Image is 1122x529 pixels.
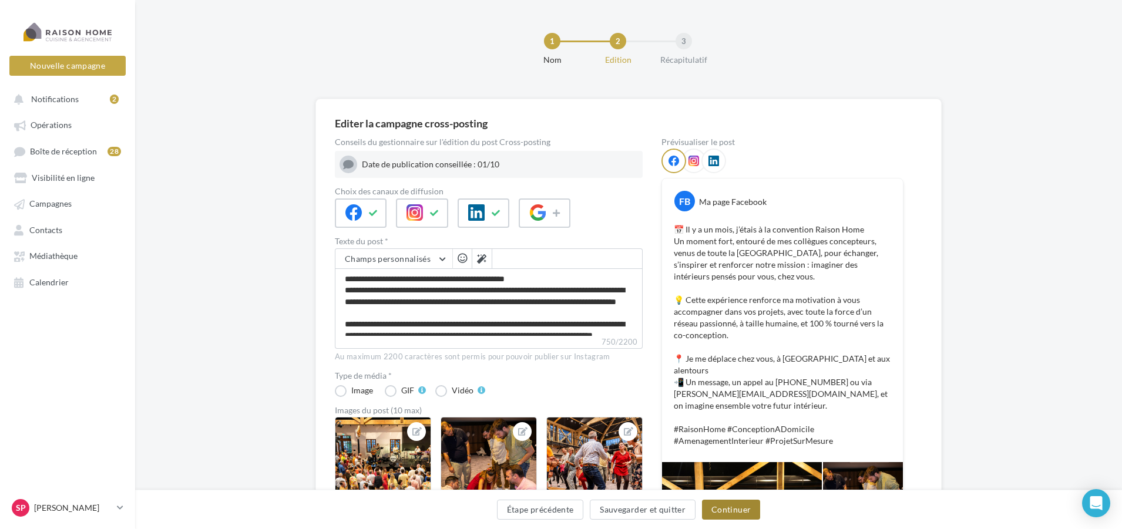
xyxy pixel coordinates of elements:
div: 28 [108,147,121,156]
label: Choix des canaux de diffusion [335,187,643,196]
div: Edition [580,54,656,66]
button: Étape précédente [497,500,584,520]
span: Notifications [31,94,79,104]
a: Médiathèque [7,245,128,266]
label: 750/2200 [335,336,643,349]
div: Open Intercom Messenger [1082,489,1110,517]
span: Campagnes [29,199,72,209]
a: Opérations [7,114,128,135]
span: Visibilité en ligne [32,173,95,183]
div: Au maximum 2200 caractères sont permis pour pouvoir publier sur Instagram [335,352,643,362]
div: 2 [110,95,119,104]
div: Prévisualiser le post [661,138,903,146]
a: Visibilité en ligne [7,167,128,188]
a: Boîte de réception28 [7,140,128,162]
a: Campagnes [7,193,128,214]
div: Récapitulatif [646,54,721,66]
div: Editer la campagne cross-posting [335,118,488,129]
button: Sauvegarder et quitter [590,500,696,520]
span: Calendrier [29,277,69,287]
div: Images du post (10 max) [335,406,643,415]
div: 1 [544,33,560,49]
p: [PERSON_NAME] [34,502,112,514]
div: 3 [676,33,692,49]
button: Nouvelle campagne [9,56,126,76]
div: 2 [610,33,626,49]
div: Ma page Facebook [699,196,767,208]
span: Champs personnalisés [345,254,431,264]
div: GIF [401,386,414,395]
p: 📅 Il y a un mois, j’étais à la convention Raison Home Un moment fort, entouré de mes collègues co... [674,224,891,447]
span: Opérations [31,120,72,130]
span: Médiathèque [29,251,78,261]
a: Sp [PERSON_NAME] [9,497,126,519]
div: Vidéo [452,386,473,395]
div: Date de publication conseillée : 01/10 [362,159,638,170]
span: Contacts [29,225,62,235]
div: Nom [515,54,590,66]
div: Conseils du gestionnaire sur l'édition du post Cross-posting [335,138,643,146]
div: Image [351,386,373,395]
a: Calendrier [7,271,128,292]
label: Texte du post * [335,237,643,245]
span: Sp [16,502,26,514]
label: Type de média * [335,372,643,380]
button: Champs personnalisés [335,249,452,269]
a: Contacts [7,219,128,240]
button: Continuer [702,500,760,520]
button: Notifications 2 [7,88,123,109]
div: FB [674,191,695,211]
span: Boîte de réception [30,146,97,156]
